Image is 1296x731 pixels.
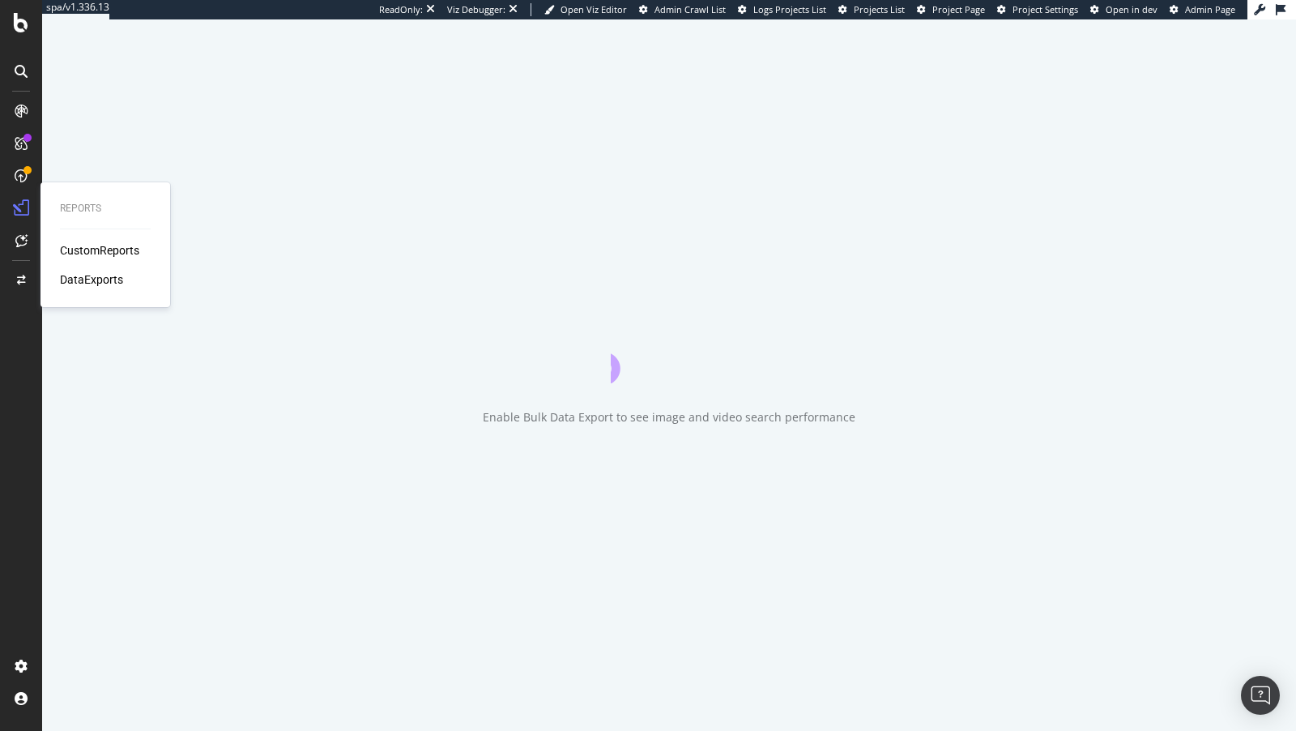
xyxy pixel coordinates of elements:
[544,3,627,16] a: Open Viz Editor
[561,3,627,15] span: Open Viz Editor
[60,202,151,216] div: Reports
[738,3,826,16] a: Logs Projects List
[611,325,727,383] div: animation
[379,3,423,16] div: ReadOnly:
[639,3,726,16] a: Admin Crawl List
[932,3,985,15] span: Project Page
[1241,676,1280,715] div: Open Intercom Messenger
[1090,3,1157,16] a: Open in dev
[1170,3,1235,16] a: Admin Page
[854,3,905,15] span: Projects List
[1106,3,1157,15] span: Open in dev
[1013,3,1078,15] span: Project Settings
[753,3,826,15] span: Logs Projects List
[1185,3,1235,15] span: Admin Page
[917,3,985,16] a: Project Page
[483,409,855,425] div: Enable Bulk Data Export to see image and video search performance
[447,3,505,16] div: Viz Debugger:
[654,3,726,15] span: Admin Crawl List
[60,271,123,288] a: DataExports
[997,3,1078,16] a: Project Settings
[838,3,905,16] a: Projects List
[60,242,139,259] a: CustomReports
